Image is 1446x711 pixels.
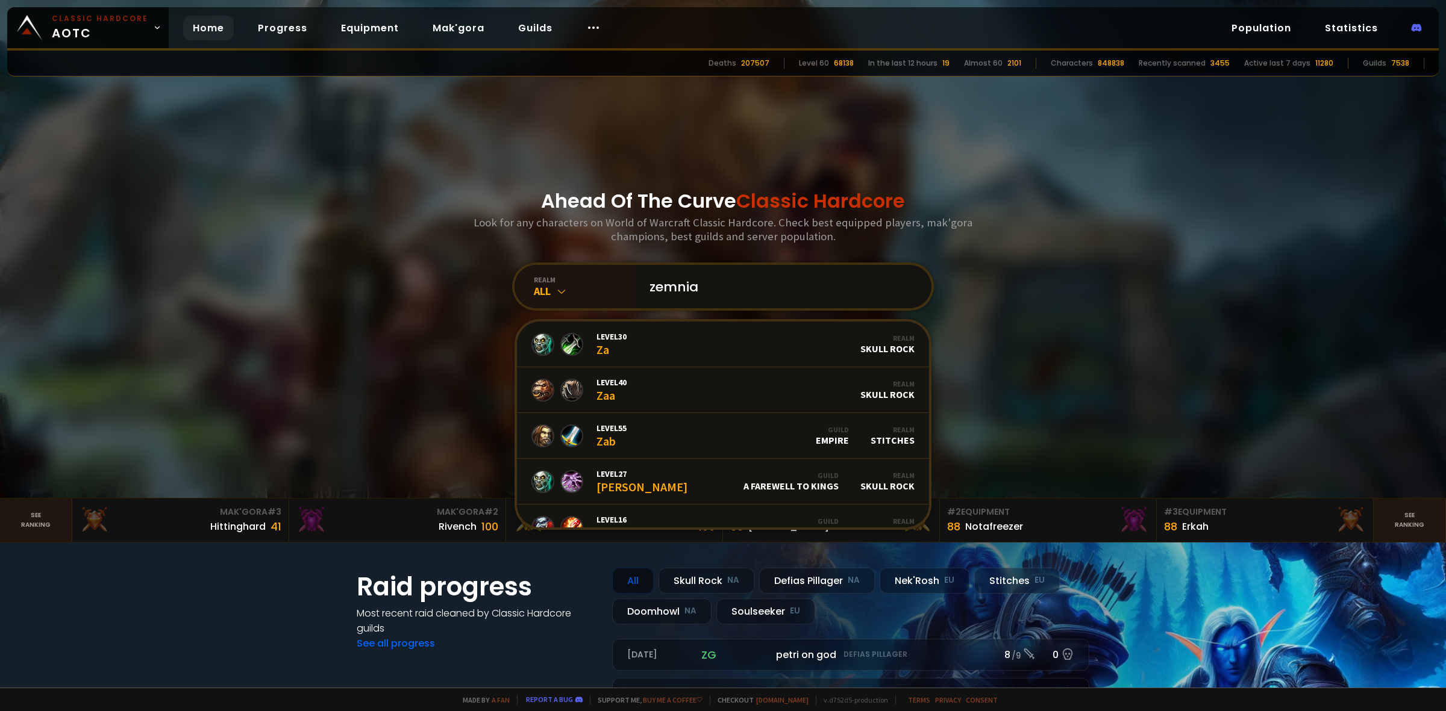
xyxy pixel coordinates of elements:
[1139,58,1206,69] div: Recently scanned
[596,423,627,449] div: Zab
[1034,574,1045,586] small: EU
[484,506,498,518] span: # 2
[710,695,809,704] span: Checkout
[834,58,854,69] div: 68138
[1315,58,1333,69] div: 11280
[541,187,905,216] h1: Ahead Of The Curve
[942,58,950,69] div: 19
[860,379,915,400] div: Skull Rock
[331,16,408,40] a: Equipment
[944,574,954,586] small: EU
[596,377,627,403] div: Zaa
[596,468,687,479] span: Level 27
[517,321,929,367] a: Level30ZaRealmSkull Rock
[80,506,281,518] div: Mak'Gora
[868,58,937,69] div: In the last 12 hours
[966,695,998,704] a: Consent
[517,413,929,459] a: Level55ZabGuildEmpireRealmStitches
[1051,58,1093,69] div: Characters
[52,13,148,24] small: Classic Hardcore
[1164,506,1366,518] div: Equipment
[816,695,888,704] span: v. d752d5 - production
[860,517,915,526] div: Realm
[759,568,875,594] div: Defias Pillager
[455,695,510,704] span: Made by
[1164,518,1177,535] div: 88
[183,16,234,40] a: Home
[1374,498,1446,542] a: Seeranking
[72,498,289,542] a: Mak'Gora#3Hittinghard41
[1157,498,1374,542] a: #3Equipment88Erkah
[268,506,281,518] span: # 3
[596,514,627,540] div: Zabar
[481,518,498,535] div: 100
[596,377,627,388] span: Level 40
[612,598,712,624] div: Doomhowl
[513,506,715,518] div: Mak'Gora
[974,568,1060,594] div: Stitches
[848,574,860,586] small: NA
[860,334,915,343] div: Realm
[1315,16,1388,40] a: Statistics
[643,695,703,704] a: Buy me a coffee
[741,58,769,69] div: 207507
[423,16,494,40] a: Mak'gora
[684,605,696,617] small: NA
[52,13,148,42] span: AOTC
[716,598,815,624] div: Soulseeker
[860,471,915,492] div: Skull Rock
[947,506,1149,518] div: Equipment
[596,331,627,357] div: Za
[860,471,915,480] div: Realm
[596,514,627,525] span: Level 16
[492,695,510,704] a: a fan
[612,568,654,594] div: All
[7,7,169,48] a: Classic HardcoreAOTC
[1164,506,1178,518] span: # 3
[469,216,977,243] h3: Look for any characters on World of Warcraft Classic Hardcore. Check best equipped players, mak'g...
[596,331,627,342] span: Level 30
[947,506,961,518] span: # 2
[1244,58,1310,69] div: Active last 7 days
[210,519,266,534] div: Hittinghard
[743,471,839,492] div: A Farewell to Kings
[612,678,1089,710] a: [DATE]roaqpetri on godDefias Pillager5 /60
[709,58,736,69] div: Deaths
[1222,16,1301,40] a: Population
[1391,58,1409,69] div: 7538
[526,695,573,704] a: Report a bug
[871,425,915,446] div: Stitches
[534,284,635,298] div: All
[860,334,915,355] div: Skull Rock
[818,517,839,538] div: lil
[357,636,435,650] a: See all progress
[590,695,703,704] span: Support me,
[736,187,905,214] span: Classic Hardcore
[965,519,1023,534] div: Notafreezer
[357,606,598,636] h4: Most recent raid cleaned by Classic Hardcore guilds
[271,518,281,535] div: 41
[642,265,917,308] input: Search a character...
[860,379,915,388] div: Realm
[248,16,317,40] a: Progress
[908,695,930,704] a: Terms
[517,505,929,550] a: Level16ZabarGuildlilRealmSkull Rock
[860,517,915,538] div: Skull Rock
[596,468,687,494] div: [PERSON_NAME]
[296,506,498,518] div: Mak'Gora
[816,425,849,434] div: Guild
[743,471,839,480] div: Guild
[596,423,627,433] span: Level 55
[727,574,739,586] small: NA
[659,568,754,594] div: Skull Rock
[289,498,506,542] a: Mak'Gora#2Rivench100
[816,425,849,446] div: Empire
[1210,58,1230,69] div: 3455
[756,695,809,704] a: [DOMAIN_NAME]
[935,695,961,704] a: Privacy
[612,639,1089,671] a: [DATE]zgpetri on godDefias Pillager8 /90
[964,58,1003,69] div: Almost 60
[1363,58,1386,69] div: Guilds
[1007,58,1021,69] div: 2101
[534,275,635,284] div: realm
